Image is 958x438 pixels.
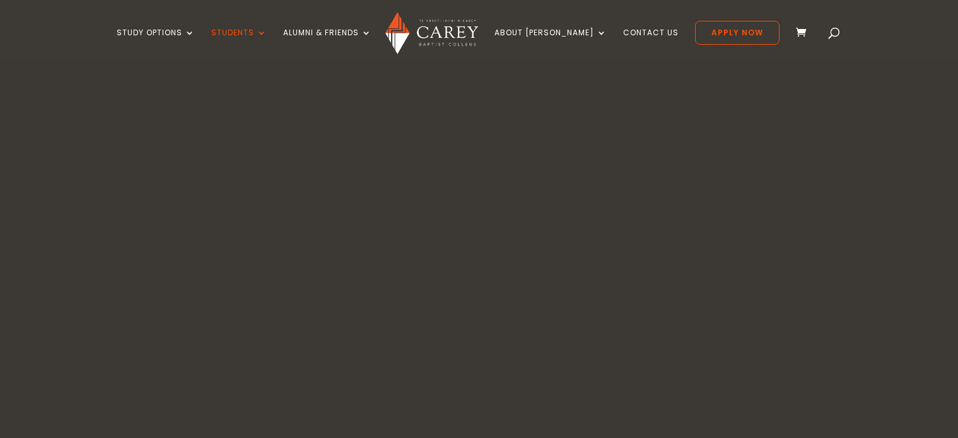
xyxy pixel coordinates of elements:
[695,21,780,45] a: Apply Now
[385,12,478,54] img: Carey Baptist College
[623,28,679,58] a: Contact Us
[117,28,195,58] a: Study Options
[283,28,371,58] a: Alumni & Friends
[494,28,607,58] a: About [PERSON_NAME]
[211,28,267,58] a: Students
